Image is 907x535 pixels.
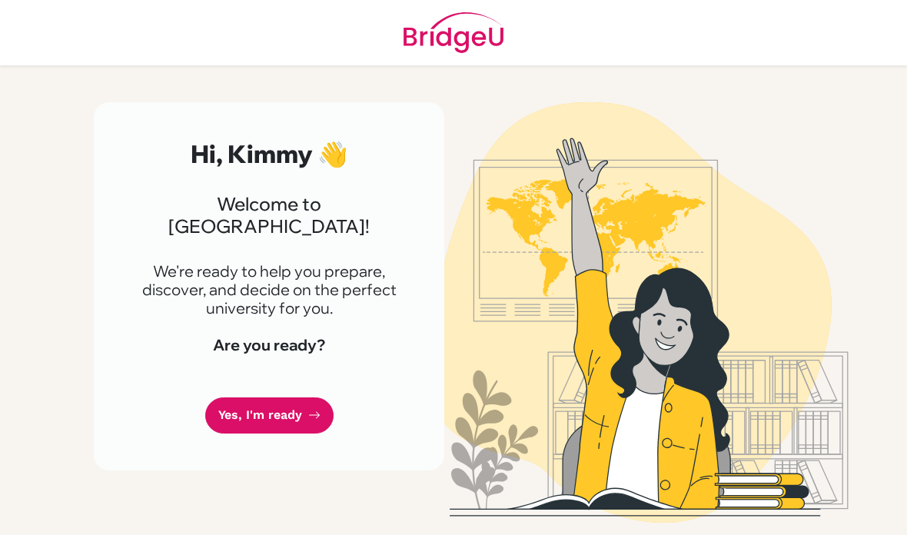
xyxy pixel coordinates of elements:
a: Yes, I'm ready [205,397,334,434]
h3: Welcome to [GEOGRAPHIC_DATA]! [131,193,407,237]
p: We're ready to help you prepare, discover, and decide on the perfect university for you. [131,262,407,317]
h2: Hi, Kimmy 👋 [131,139,407,168]
h4: Are you ready? [131,336,407,354]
